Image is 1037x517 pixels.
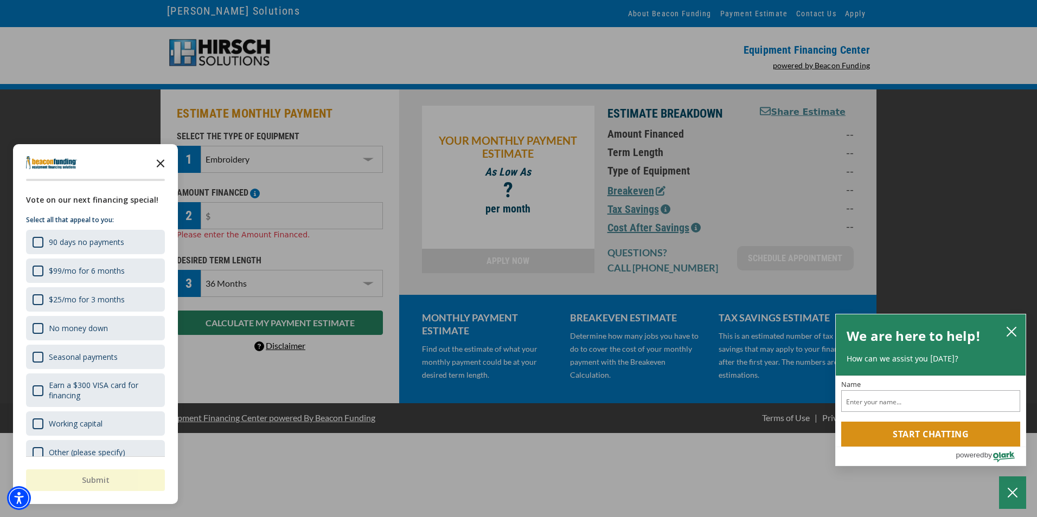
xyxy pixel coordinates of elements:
div: Working capital [49,418,103,429]
div: Vote on our next financing special! [26,194,165,206]
div: Earn a $300 VISA card for financing [49,380,158,400]
input: Name [841,390,1020,412]
button: close chatbox [1003,324,1020,339]
div: Earn a $300 VISA card for financing [26,373,165,407]
div: Working capital [26,411,165,436]
label: Name [841,381,1020,388]
div: Seasonal payments [49,352,118,362]
button: Close the survey [150,152,171,173]
h2: We are here to help! [847,325,981,347]
div: $25/mo for 3 months [49,294,125,305]
span: powered [956,448,984,462]
div: $99/mo for 6 months [26,258,165,283]
p: How can we assist you [DATE]? [847,353,1015,364]
img: Company logo [26,156,77,169]
button: Start chatting [841,422,1020,447]
button: Submit [26,469,165,491]
p: Select all that appeal to you: [26,215,165,225]
div: No money down [26,316,165,340]
a: Powered by Olark [956,447,1026,466]
div: 90 days no payments [26,230,165,254]
div: $99/mo for 6 months [49,266,125,276]
div: Accessibility Menu [7,486,31,510]
div: Other (please specify) [26,440,165,464]
span: by [984,448,992,462]
div: Survey [13,144,178,504]
div: 90 days no payments [49,237,124,247]
div: Other (please specify) [49,447,125,457]
div: olark chatbox [835,314,1026,467]
button: Close Chatbox [999,476,1026,509]
div: Seasonal payments [26,345,165,369]
div: No money down [49,323,108,333]
div: $25/mo for 3 months [26,287,165,312]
